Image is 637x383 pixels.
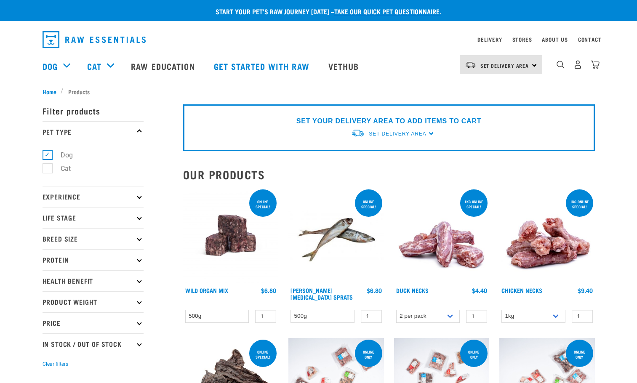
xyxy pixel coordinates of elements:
[205,49,320,83] a: Get started with Raw
[472,287,487,294] div: $4.40
[566,346,593,363] div: Online Only
[47,150,76,160] label: Dog
[465,61,476,69] img: van-moving.png
[477,38,502,41] a: Delivery
[355,195,382,213] div: ONLINE SPECIAL!
[578,287,593,294] div: $9.40
[367,287,382,294] div: $6.80
[288,188,384,283] img: Jack Mackarel Sparts Raw Fish For Dogs
[43,87,595,96] nav: breadcrumbs
[43,100,144,121] p: Filter products
[466,310,487,323] input: 1
[591,60,600,69] img: home-icon@2x.png
[355,346,382,363] div: Online Only
[542,38,568,41] a: About Us
[43,333,144,354] p: In Stock / Out Of Stock
[43,31,146,48] img: Raw Essentials Logo
[43,207,144,228] p: Life Stage
[501,289,542,292] a: Chicken Necks
[185,289,228,292] a: Wild Organ Mix
[249,346,277,363] div: ONLINE SPECIAL!
[351,129,365,138] img: van-moving.png
[47,163,74,174] label: Cat
[512,38,532,41] a: Stores
[36,28,602,51] nav: dropdown navigation
[566,195,593,213] div: 1kg online special!
[249,195,277,213] div: ONLINE SPECIAL!
[43,360,68,368] button: Clear filters
[43,87,56,96] span: Home
[572,310,593,323] input: 1
[43,87,61,96] a: Home
[43,291,144,312] p: Product Weight
[123,49,205,83] a: Raw Education
[460,346,488,363] div: Online Only
[261,287,276,294] div: $6.80
[578,38,602,41] a: Contact
[557,61,565,69] img: home-icon-1@2x.png
[43,249,144,270] p: Protein
[480,64,529,67] span: Set Delivery Area
[394,188,490,283] img: Pile Of Duck Necks For Pets
[499,188,595,283] img: Pile Of Chicken Necks For Pets
[296,116,481,126] p: SET YOUR DELIVERY AREA TO ADD ITEMS TO CART
[43,60,58,72] a: Dog
[460,195,488,213] div: 1kg online special!
[396,289,429,292] a: Duck Necks
[87,60,101,72] a: Cat
[320,49,370,83] a: Vethub
[43,228,144,249] p: Breed Size
[369,131,426,137] span: Set Delivery Area
[43,312,144,333] p: Price
[43,186,144,207] p: Experience
[183,188,279,283] img: Wild Organ Mix
[361,310,382,323] input: 1
[43,121,144,142] p: Pet Type
[291,289,353,298] a: [PERSON_NAME][MEDICAL_DATA] Sprats
[255,310,276,323] input: 1
[183,168,595,181] h2: Our Products
[573,60,582,69] img: user.png
[43,270,144,291] p: Health Benefit
[334,9,441,13] a: take our quick pet questionnaire.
